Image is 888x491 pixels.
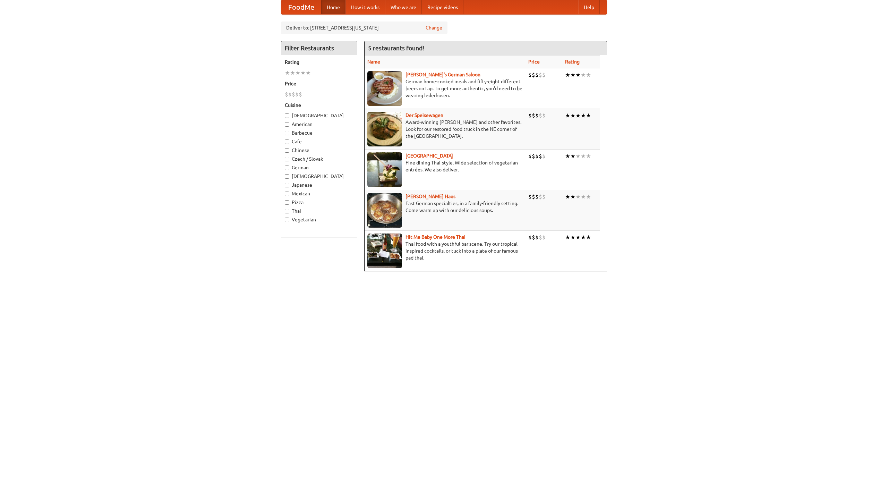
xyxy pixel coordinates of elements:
li: ★ [290,69,295,77]
li: ★ [295,69,300,77]
li: $ [528,193,532,201]
li: ★ [285,69,290,77]
input: Chinese [285,148,289,153]
li: ★ [565,71,570,79]
a: [PERSON_NAME]'s German Saloon [405,72,480,77]
li: ★ [570,193,575,201]
li: ★ [586,112,591,119]
input: Czech / Slovak [285,157,289,161]
li: ★ [586,71,591,79]
li: ★ [570,234,575,241]
img: babythai.jpg [367,234,402,268]
label: Cafe [285,138,353,145]
input: Pizza [285,200,289,205]
li: $ [542,152,546,160]
li: ★ [586,234,591,241]
img: satay.jpg [367,152,402,187]
li: $ [295,91,299,98]
a: Help [578,0,600,14]
li: ★ [575,193,581,201]
li: $ [285,91,288,98]
label: Japanese [285,181,353,188]
h5: Rating [285,59,353,66]
a: Price [528,59,540,65]
label: American [285,121,353,128]
a: Rating [565,59,580,65]
input: [DEMOGRAPHIC_DATA] [285,113,289,118]
div: Deliver to: [STREET_ADDRESS][US_STATE] [281,22,447,34]
input: Vegetarian [285,218,289,222]
li: $ [528,71,532,79]
li: $ [539,112,542,119]
li: $ [539,71,542,79]
a: [PERSON_NAME] Haus [405,194,455,199]
li: ★ [570,71,575,79]
li: ★ [570,112,575,119]
li: $ [542,234,546,241]
label: Mexican [285,190,353,197]
li: $ [535,71,539,79]
label: [DEMOGRAPHIC_DATA] [285,173,353,180]
li: ★ [306,69,311,77]
li: ★ [570,152,575,160]
label: Chinese [285,147,353,154]
li: ★ [581,234,586,241]
li: ★ [586,193,591,201]
b: Hit Me Baby One More Thai [405,234,466,240]
label: German [285,164,353,171]
li: $ [292,91,295,98]
b: Der Speisewagen [405,112,443,118]
li: $ [299,91,302,98]
li: ★ [581,152,586,160]
p: Thai food with a youthful bar scene. Try our tropical inspired cocktails, or tuck into a plate of... [367,240,523,261]
li: $ [532,193,535,201]
label: Barbecue [285,129,353,136]
li: $ [535,193,539,201]
input: Japanese [285,183,289,187]
label: Vegetarian [285,216,353,223]
li: ★ [565,112,570,119]
p: German home-cooked meals and fifty-eight different beers on tap. To get more authentic, you'd nee... [367,78,523,99]
input: Mexican [285,192,289,196]
li: $ [542,193,546,201]
li: ★ [575,71,581,79]
li: $ [528,234,532,241]
p: Award-winning [PERSON_NAME] and other favorites. Look for our restored food truck in the NE corne... [367,119,523,139]
h5: Cuisine [285,102,353,109]
img: speisewagen.jpg [367,112,402,146]
li: ★ [575,152,581,160]
li: ★ [565,193,570,201]
li: ★ [586,152,591,160]
li: ★ [581,193,586,201]
li: ★ [565,234,570,241]
a: Recipe videos [422,0,463,14]
li: $ [535,112,539,119]
ng-pluralize: 5 restaurants found! [368,45,424,51]
a: Change [426,24,442,31]
input: Cafe [285,139,289,144]
li: ★ [575,112,581,119]
label: Thai [285,208,353,214]
li: ★ [575,234,581,241]
input: German [285,166,289,170]
img: esthers.jpg [367,71,402,106]
li: $ [532,112,535,119]
li: $ [535,152,539,160]
input: Thai [285,209,289,213]
li: $ [535,234,539,241]
li: $ [539,234,542,241]
a: Home [321,0,345,14]
li: $ [539,152,542,160]
li: $ [542,112,546,119]
h4: Filter Restaurants [281,41,357,55]
a: [GEOGRAPHIC_DATA] [405,153,453,159]
li: ★ [581,112,586,119]
a: Name [367,59,380,65]
li: $ [528,112,532,119]
input: American [285,122,289,127]
p: Fine dining Thai-style. Wide selection of vegetarian entrées. We also deliver. [367,159,523,173]
li: ★ [581,71,586,79]
p: East German specialties, in a family-friendly setting. Come warm up with our delicious soups. [367,200,523,214]
li: $ [532,71,535,79]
